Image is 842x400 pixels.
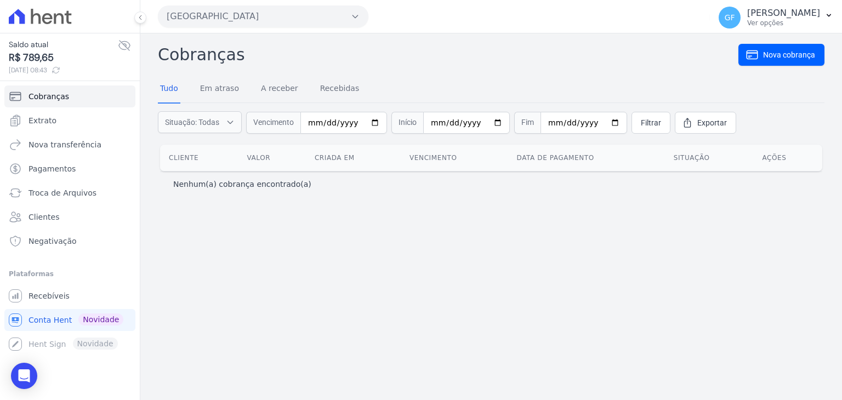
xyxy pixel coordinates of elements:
[198,75,241,104] a: Em atraso
[165,117,219,128] span: Situação: Todas
[4,230,135,252] a: Negativação
[173,179,311,190] p: Nenhum(a) cobrança encontrado(a)
[158,111,242,133] button: Situação: Todas
[508,145,665,171] th: Data de pagamento
[29,290,70,301] span: Recebíveis
[9,267,131,281] div: Plataformas
[4,110,135,132] a: Extrato
[158,42,738,67] h2: Cobranças
[697,117,727,128] span: Exportar
[11,363,37,389] div: Open Intercom Messenger
[675,112,736,134] a: Exportar
[738,44,824,66] a: Nova cobrança
[9,65,118,75] span: [DATE] 08:43
[401,145,508,171] th: Vencimento
[753,145,822,171] th: Ações
[725,14,735,21] span: GF
[641,117,661,128] span: Filtrar
[29,115,56,126] span: Extrato
[158,5,368,27] button: [GEOGRAPHIC_DATA]
[631,112,670,134] a: Filtrar
[4,182,135,204] a: Troca de Arquivos
[29,187,96,198] span: Troca de Arquivos
[514,112,541,134] span: Fim
[29,315,72,325] span: Conta Hent
[763,49,815,60] span: Nova cobrança
[9,85,131,355] nav: Sidebar
[306,145,401,171] th: Criada em
[318,75,362,104] a: Recebidas
[665,145,754,171] th: Situação
[29,236,77,247] span: Negativação
[4,206,135,228] a: Clientes
[747,19,820,27] p: Ver opções
[391,112,423,134] span: Início
[4,85,135,107] a: Cobranças
[4,285,135,307] a: Recebíveis
[710,2,842,33] button: GF [PERSON_NAME] Ver opções
[9,39,118,50] span: Saldo atual
[78,313,123,325] span: Novidade
[4,134,135,156] a: Nova transferência
[29,139,101,150] span: Nova transferência
[9,50,118,65] span: R$ 789,65
[158,75,180,104] a: Tudo
[238,145,306,171] th: Valor
[246,112,300,134] span: Vencimento
[160,145,238,171] th: Cliente
[259,75,300,104] a: A receber
[747,8,820,19] p: [PERSON_NAME]
[4,158,135,180] a: Pagamentos
[29,212,59,222] span: Clientes
[29,91,69,102] span: Cobranças
[29,163,76,174] span: Pagamentos
[4,309,135,331] a: Conta Hent Novidade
